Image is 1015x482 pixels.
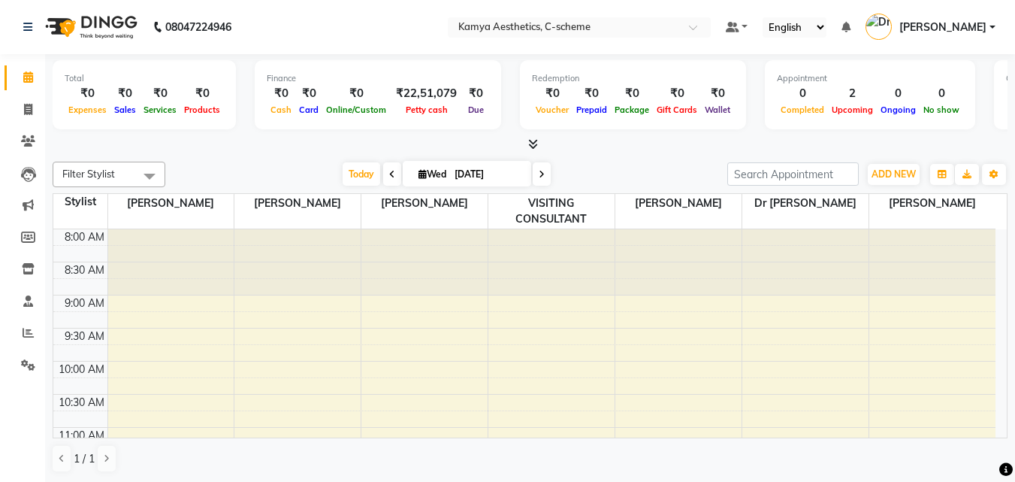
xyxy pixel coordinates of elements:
span: Wed [415,168,450,180]
div: 11:00 AM [56,428,107,444]
span: Petty cash [402,105,452,115]
span: Online/Custom [322,105,390,115]
span: Voucher [532,105,572,115]
input: Search Appointment [727,162,859,186]
span: 1 / 1 [74,451,95,467]
span: Package [611,105,653,115]
span: Due [464,105,488,115]
button: ADD NEW [868,164,920,185]
div: Total [65,72,224,85]
span: Ongoing [877,105,920,115]
span: Completed [777,105,828,115]
span: Products [180,105,224,115]
span: Expenses [65,105,110,115]
span: Gift Cards [653,105,701,115]
span: [PERSON_NAME] [615,194,742,213]
span: [PERSON_NAME] [361,194,488,213]
div: ₹0 [180,85,224,102]
div: Appointment [777,72,963,85]
span: VISITING CONSULTANT [488,194,615,229]
div: Finance [267,72,489,85]
div: 8:30 AM [62,262,107,278]
div: ₹0 [611,85,653,102]
span: [PERSON_NAME] [869,194,995,213]
span: Sales [110,105,140,115]
div: ₹0 [267,85,295,102]
span: Card [295,105,322,115]
img: Dr Tanvi Ahmed [865,14,892,40]
span: Wallet [701,105,734,115]
span: Cash [267,105,295,115]
div: ₹0 [65,85,110,102]
div: 10:30 AM [56,395,107,411]
span: Prepaid [572,105,611,115]
div: Stylist [53,194,107,210]
span: ADD NEW [872,168,916,180]
div: Redemption [532,72,734,85]
div: 0 [877,85,920,102]
span: No show [920,105,963,115]
div: 10:00 AM [56,362,107,377]
div: ₹0 [463,85,489,102]
span: Filter Stylist [62,168,115,180]
div: ₹0 [140,85,180,102]
span: [PERSON_NAME] [108,194,234,213]
span: Dr [PERSON_NAME] [742,194,868,213]
div: ₹0 [295,85,322,102]
div: ₹0 [532,85,572,102]
img: logo [38,6,141,48]
div: ₹22,51,079 [390,85,463,102]
div: ₹0 [572,85,611,102]
div: 9:30 AM [62,329,107,344]
span: Today [343,162,380,186]
span: [PERSON_NAME] [899,20,986,35]
div: ₹0 [110,85,140,102]
div: 0 [777,85,828,102]
div: ₹0 [653,85,701,102]
div: ₹0 [701,85,734,102]
div: ₹0 [322,85,390,102]
div: 0 [920,85,963,102]
div: 2 [828,85,877,102]
div: 8:00 AM [62,229,107,245]
span: Services [140,105,180,115]
input: 2025-09-03 [450,163,525,186]
span: [PERSON_NAME] [234,194,361,213]
b: 08047224946 [165,6,231,48]
div: 9:00 AM [62,296,107,311]
span: Upcoming [828,105,877,115]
